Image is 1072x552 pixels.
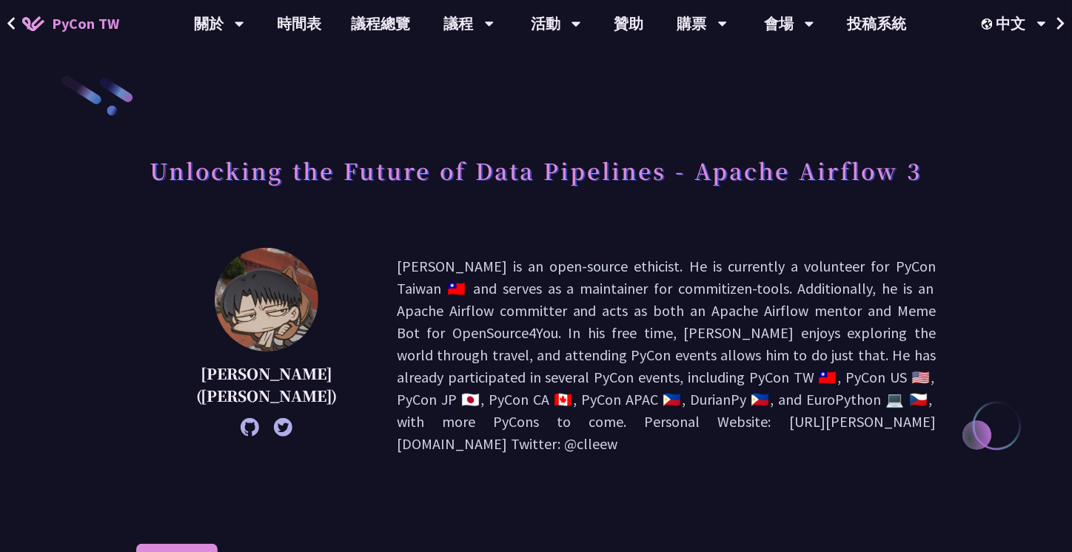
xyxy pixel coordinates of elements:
[982,18,996,30] img: Locale Icon
[52,13,119,35] span: PyCon TW
[397,255,936,455] p: [PERSON_NAME] is an open-source ethicist. He is currently a volunteer for PyCon Taiwan 🇹🇼 and ser...
[150,148,922,192] h1: Unlocking the Future of Data Pipelines - Apache Airflow 3
[22,16,44,31] img: Home icon of PyCon TW 2025
[7,5,134,42] a: PyCon TW
[173,363,360,407] p: [PERSON_NAME] ([PERSON_NAME])
[215,248,318,351] img: 李唯 (Wei Lee)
